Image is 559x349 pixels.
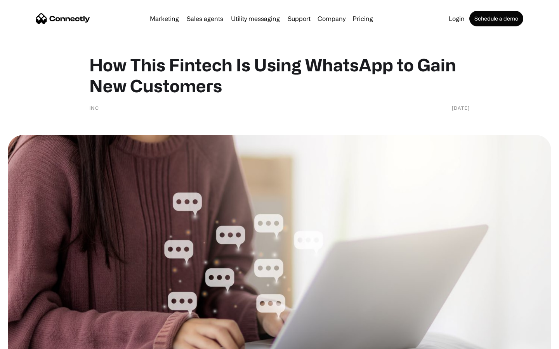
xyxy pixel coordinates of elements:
[16,335,47,346] ul: Language list
[228,16,283,22] a: Utility messaging
[349,16,376,22] a: Pricing
[318,13,345,24] div: Company
[469,11,523,26] a: Schedule a demo
[184,16,226,22] a: Sales agents
[89,54,470,96] h1: How This Fintech Is Using WhatsApp to Gain New Customers
[452,104,470,112] div: [DATE]
[285,16,314,22] a: Support
[8,335,47,346] aside: Language selected: English
[147,16,182,22] a: Marketing
[89,104,99,112] div: INC
[446,16,468,22] a: Login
